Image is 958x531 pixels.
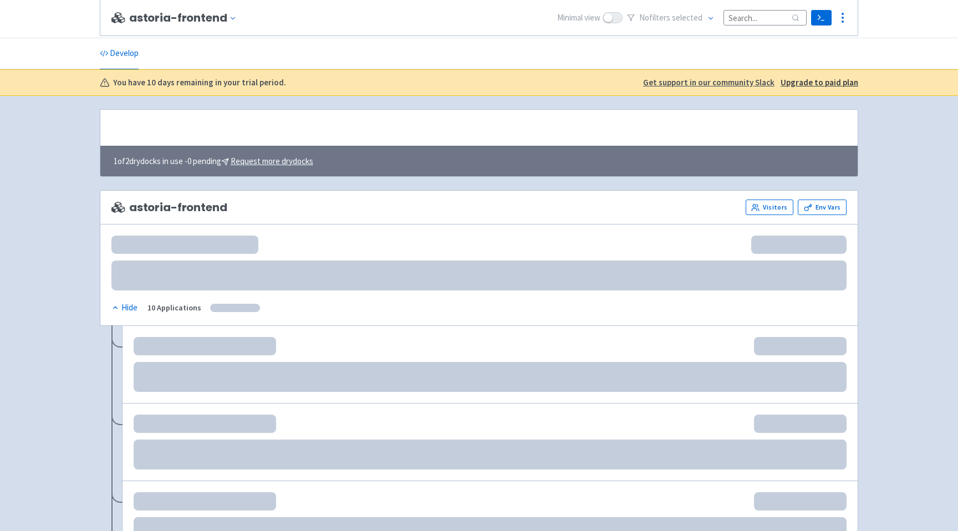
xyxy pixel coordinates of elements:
[557,12,600,24] span: Minimal view
[129,12,242,24] button: astoria-frontend
[639,12,702,24] span: No filter s
[781,77,858,88] u: Upgrade to paid plan
[100,38,139,69] a: Develop
[798,200,847,215] a: Env Vars
[231,156,313,166] u: Request more drydocks
[643,76,774,89] a: Get support in our community Slack
[114,155,313,168] span: 1 of 2 drydocks in use - 0 pending
[811,10,832,25] a: Terminal
[113,76,286,89] b: You have 10 days remaining in your trial period.
[111,302,139,314] button: Hide
[672,12,702,23] span: selected
[147,302,201,314] div: 10 Applications
[723,10,807,25] input: Search...
[111,302,137,314] div: Hide
[111,201,227,214] span: astoria-frontend
[746,200,793,215] a: Visitors
[643,77,774,88] u: Get support in our community Slack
